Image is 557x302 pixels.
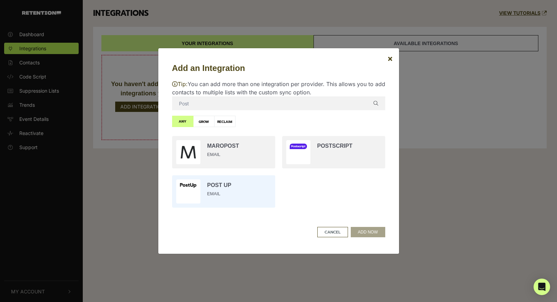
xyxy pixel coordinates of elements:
[172,62,385,74] h5: Add an Integration
[172,116,193,127] label: ANY
[172,96,385,110] input: Search integrations
[534,279,550,295] div: Open Intercom Messenger
[172,81,188,87] span: Tip:
[214,116,236,127] label: RECLAIM
[193,116,215,127] label: GROW
[387,53,393,63] span: ×
[172,80,385,96] p: You can add more than one integration per provider. This allows you to add contacts to multiple l...
[382,49,398,68] button: Close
